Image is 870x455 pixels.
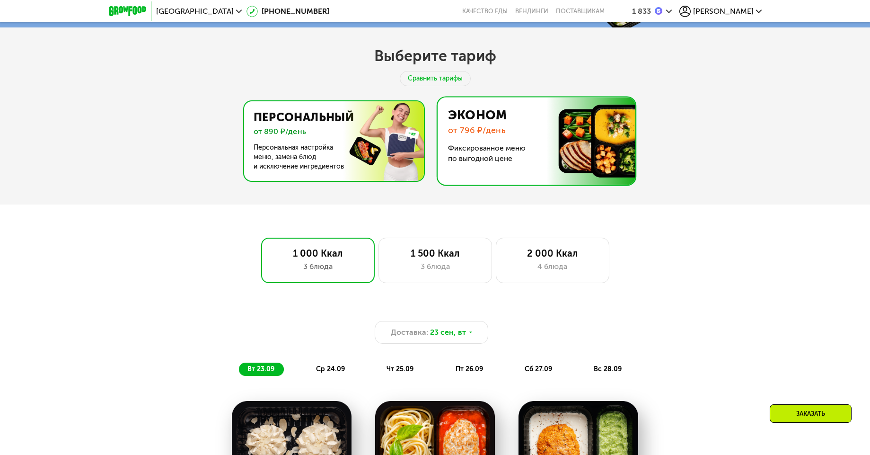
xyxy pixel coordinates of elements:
div: 2 000 Ккал [506,248,599,259]
a: [PHONE_NUMBER] [246,6,329,17]
div: 4 блюда [506,261,599,272]
div: Заказать [770,404,852,423]
span: 23 сен, вт [430,327,466,338]
div: поставщикам [556,8,605,15]
h2: Выберите тариф [374,46,496,65]
span: ср 24.09 [316,365,345,373]
span: чт 25.09 [387,365,413,373]
span: сб 27.09 [525,365,552,373]
span: вт 23.09 [247,365,274,373]
span: [PERSON_NAME] [693,8,754,15]
div: 1 000 Ккал [271,248,365,259]
a: Вендинги [515,8,548,15]
div: 1 500 Ккал [388,248,482,259]
span: [GEOGRAPHIC_DATA] [156,8,234,15]
div: 3 блюда [271,261,365,272]
div: Сравнить тарифы [400,71,471,86]
span: вс 28.09 [594,365,622,373]
div: 3 блюда [388,261,482,272]
div: 1 833 [632,8,651,15]
span: пт 26.09 [456,365,483,373]
span: Доставка: [391,327,428,338]
a: Качество еды [462,8,508,15]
